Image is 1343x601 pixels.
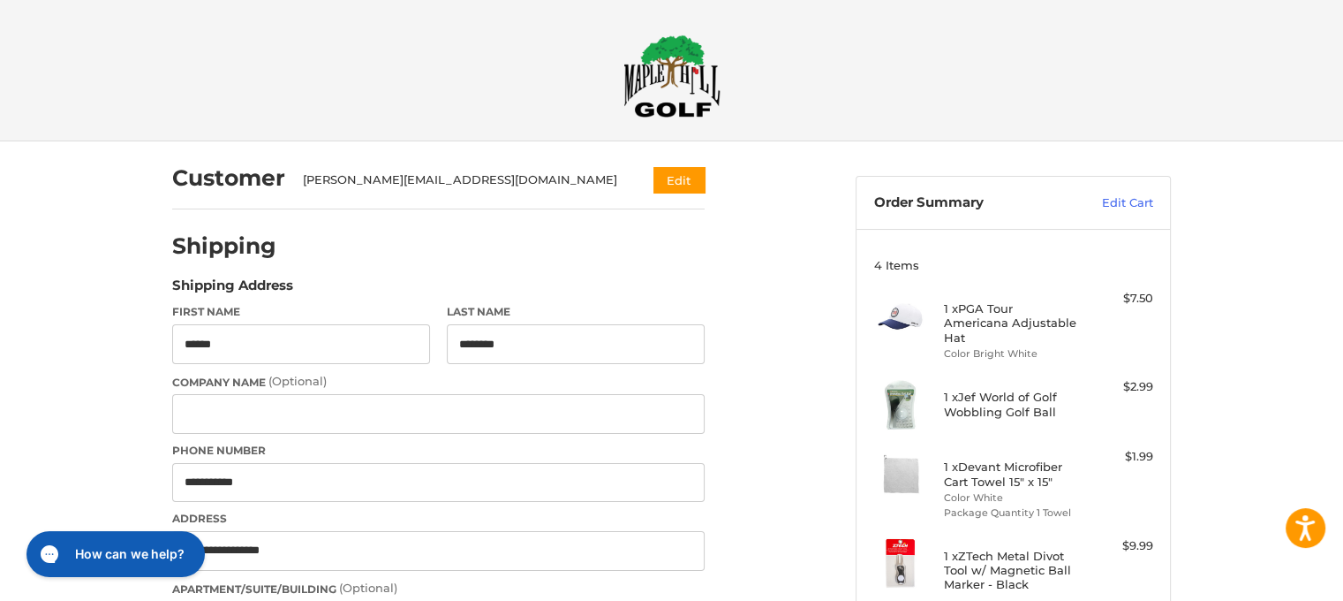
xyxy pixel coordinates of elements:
button: Edit [653,167,705,193]
h3: 4 Items [874,258,1153,272]
div: $9.99 [1083,537,1153,555]
h4: 1 x Jef World of Golf Wobbling Golf Ball [944,390,1079,419]
legend: Shipping Address [172,276,293,304]
h3: Order Summary [874,194,1064,212]
iframe: Gorgias live chat messenger [18,525,209,583]
h4: 1 x PGA Tour Americana Adjustable Hat [944,301,1079,345]
small: (Optional) [339,581,397,595]
div: $7.50 [1083,290,1153,308]
label: Address [172,511,705,527]
li: Package Quantity 1 Towel [944,506,1079,521]
h4: 1 x Devant Microfiber Cart Towel 15" x 15" [944,460,1079,489]
li: Color White [944,491,1079,506]
img: Maple Hill Golf [623,34,721,118]
label: Last Name [447,304,705,320]
div: [PERSON_NAME][EMAIL_ADDRESS][DOMAIN_NAME] [303,171,620,189]
div: $1.99 [1083,448,1153,466]
div: $2.99 [1083,378,1153,396]
li: Color Bright White [944,346,1079,361]
small: (Optional) [268,374,327,388]
h2: Shipping [172,232,276,260]
label: Apartment/Suite/Building [172,580,705,597]
a: Edit Cart [1064,194,1153,212]
h2: Customer [172,164,285,192]
label: Phone Number [172,443,705,459]
label: Company Name [172,373,705,391]
label: First Name [172,304,430,320]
